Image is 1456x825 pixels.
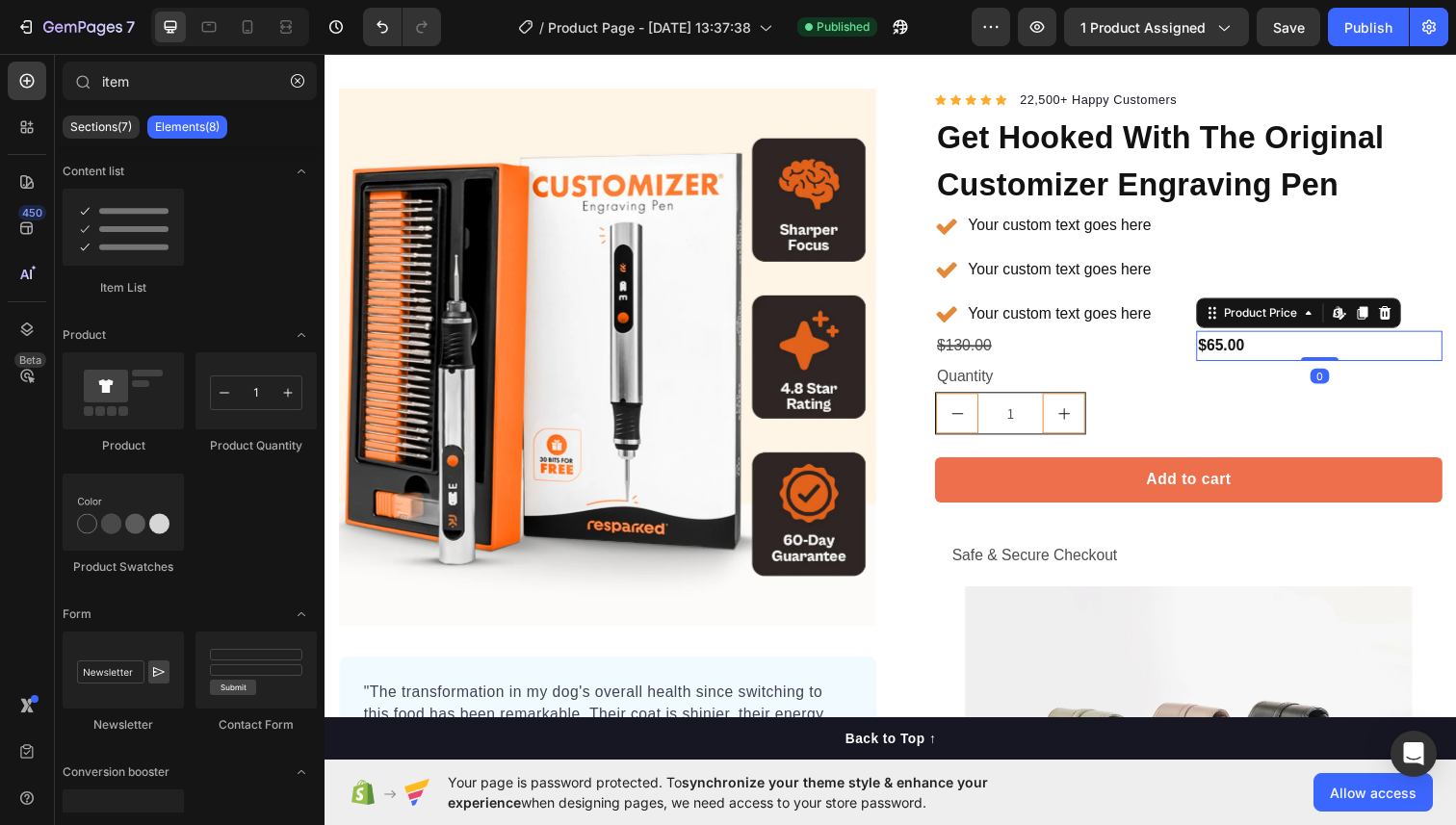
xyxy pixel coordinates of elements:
span: Allow access [1330,783,1417,803]
h1: Get Hooked With The Original Customizer Engraving Pen [623,61,1141,160]
div: Back to Top ↑ [532,690,624,710]
button: Allow access [1313,773,1433,812]
div: Your custom text goes here [654,205,846,239]
span: Your page is password protected. To when designing pages, we need access to your store password. [448,772,1063,812]
div: Newsletter [63,716,184,734]
div: Add to cart [839,425,925,448]
p: 7 [126,15,135,39]
span: Toggle open [286,156,317,187]
div: 450 [18,205,46,220]
span: Conversion booster [63,763,169,781]
p: Sections(7) [70,119,132,135]
span: Product Page - [DATE] 13:37:38 [548,17,751,38]
p: Elements(8) [155,119,220,135]
div: Open Intercom Messenger [1391,731,1437,777]
button: decrement [624,348,667,389]
span: / [539,17,544,38]
span: Form [63,606,91,623]
div: Beta [14,352,46,368]
div: Your custom text goes here [654,250,846,284]
p: "The transformation in my dog's overall health since switching to this food has been remarkable. ... [39,641,538,710]
div: Contact Form [195,716,317,734]
div: Your custom text goes here [654,160,846,193]
span: Published [817,18,870,36]
button: Save [1257,8,1320,46]
div: Product Quantity [195,437,317,454]
span: Content list [63,163,124,180]
button: Add to cart [623,413,1141,459]
div: $65.00 [890,284,1141,316]
p: Safe & Secure Checkout [640,500,1124,528]
div: Product [63,437,184,454]
button: 1 product assigned [1064,8,1249,46]
iframe: Design area [325,53,1456,760]
span: synchronize your theme style & enhance your experience [448,774,988,811]
span: Toggle open [286,757,317,787]
span: 1 product assigned [1080,17,1206,38]
button: increment [733,348,776,389]
span: Save [1273,19,1305,36]
div: 0 [1006,322,1026,338]
span: Toggle open [286,599,317,630]
div: Publish [1344,17,1392,38]
p: 22,500+ Happy Customers [710,39,871,58]
div: Quantity [623,315,1141,347]
div: Item List [63,279,184,296]
input: Search Sections & Elements [63,62,317,100]
button: Publish [1328,8,1409,46]
span: Toggle open [286,320,317,350]
button: 7 [8,8,143,46]
div: Undo/Redo [363,8,441,46]
div: Product Price [914,257,997,274]
span: Product [63,326,106,344]
div: $130.00 [623,284,874,316]
div: Product Swatches [63,558,184,576]
input: quantity [667,348,733,389]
